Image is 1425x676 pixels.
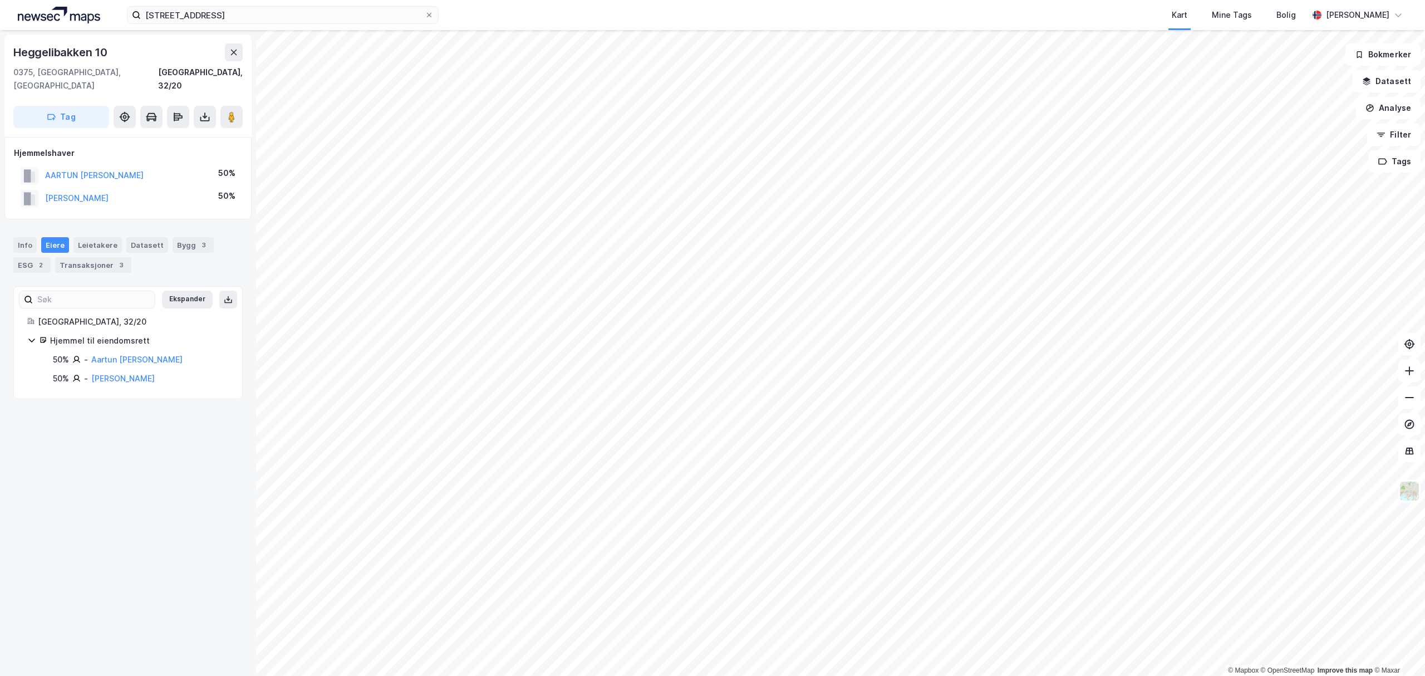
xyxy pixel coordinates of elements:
[173,237,214,253] div: Bygg
[116,259,127,271] div: 3
[1228,667,1259,674] a: Mapbox
[198,239,209,251] div: 3
[141,7,425,23] input: Søk på adresse, matrikkel, gårdeiere, leietakere eller personer
[50,334,229,347] div: Hjemmel til eiendomsrett
[35,259,46,271] div: 2
[1369,623,1425,676] iframe: Chat Widget
[38,315,229,329] div: [GEOGRAPHIC_DATA], 32/20
[84,372,88,385] div: -
[218,189,235,203] div: 50%
[13,257,51,273] div: ESG
[158,66,243,92] div: [GEOGRAPHIC_DATA], 32/20
[41,237,69,253] div: Eiere
[1356,97,1421,119] button: Analyse
[13,106,109,128] button: Tag
[13,43,110,61] div: Heggelibakken 10
[1261,667,1315,674] a: OpenStreetMap
[1345,43,1421,66] button: Bokmerker
[91,355,183,364] a: Aartun [PERSON_NAME]
[1276,8,1296,22] div: Bolig
[1326,8,1389,22] div: [PERSON_NAME]
[1367,124,1421,146] button: Filter
[13,66,158,92] div: 0375, [GEOGRAPHIC_DATA], [GEOGRAPHIC_DATA]
[53,372,69,385] div: 50%
[84,353,88,366] div: -
[13,237,37,253] div: Info
[33,291,155,308] input: Søk
[1172,8,1187,22] div: Kart
[1353,70,1421,92] button: Datasett
[14,146,242,160] div: Hjemmelshaver
[73,237,122,253] div: Leietakere
[55,257,131,273] div: Transaksjoner
[1318,667,1373,674] a: Improve this map
[91,374,155,383] a: [PERSON_NAME]
[1399,481,1420,502] img: Z
[1369,150,1421,173] button: Tags
[126,237,168,253] div: Datasett
[18,7,100,23] img: logo.a4113a55bc3d86da70a041830d287a7e.svg
[53,353,69,366] div: 50%
[162,291,213,308] button: Ekspander
[1212,8,1252,22] div: Mine Tags
[218,166,235,180] div: 50%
